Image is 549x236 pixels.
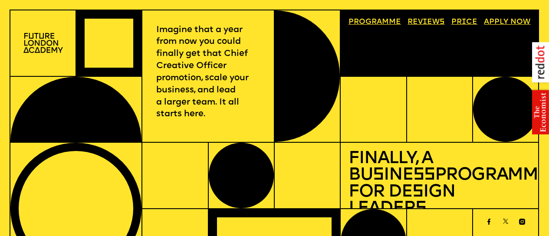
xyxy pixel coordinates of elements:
span: s [373,167,384,184]
p: Imagine that a year from now you could finally get that Chief Creative Officer promotion, scale y... [156,24,260,121]
a: Reviews [404,14,449,29]
a: Programme [345,14,405,29]
span: ss [413,167,435,184]
span: s [412,184,423,201]
a: Apply now [480,14,535,29]
span: A [484,18,489,26]
a: Price [447,14,481,29]
span: s [415,200,426,217]
span: a [377,18,382,26]
h1: Finally, a Bu ine Programme for De ign Leader [348,151,531,217]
